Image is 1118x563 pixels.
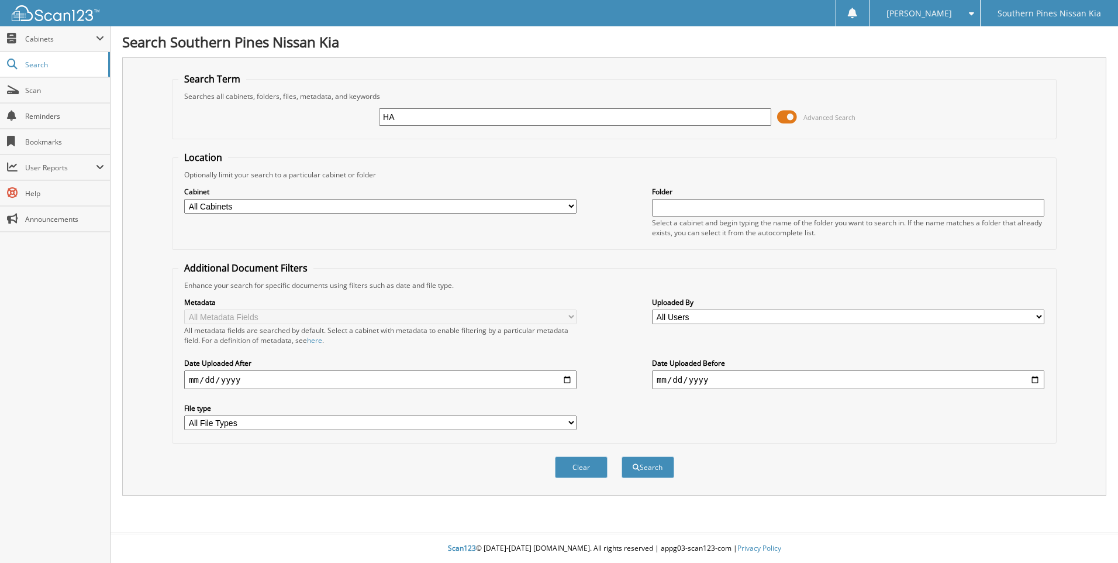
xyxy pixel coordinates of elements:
[307,335,322,345] a: here
[652,358,1044,368] label: Date Uploaded Before
[25,137,104,147] span: Bookmarks
[25,214,104,224] span: Announcements
[178,280,1050,290] div: Enhance your search for specific documents using filters such as date and file type.
[111,534,1118,563] div: © [DATE]-[DATE] [DOMAIN_NAME]. All rights reserved | appg03-scan123-com |
[25,111,104,121] span: Reminders
[622,456,674,478] button: Search
[25,163,96,173] span: User Reports
[184,403,577,413] label: File type
[184,358,577,368] label: Date Uploaded After
[178,170,1050,180] div: Optionally limit your search to a particular cabinet or folder
[737,543,781,553] a: Privacy Policy
[803,113,855,122] span: Advanced Search
[652,187,1044,197] label: Folder
[25,85,104,95] span: Scan
[178,73,246,85] legend: Search Term
[555,456,608,478] button: Clear
[652,218,1044,238] div: Select a cabinet and begin typing the name of the folder you want to search in. If the name match...
[178,262,313,274] legend: Additional Document Filters
[448,543,476,553] span: Scan123
[184,325,577,345] div: All metadata fields are searched by default. Select a cabinet with metadata to enable filtering b...
[652,370,1044,389] input: end
[178,151,228,164] legend: Location
[122,32,1106,52] h1: Search Southern Pines Nissan Kia
[178,91,1050,101] div: Searches all cabinets, folders, files, metadata, and keywords
[998,10,1101,17] span: Southern Pines Nissan Kia
[12,5,99,21] img: scan123-logo-white.svg
[25,60,102,70] span: Search
[886,10,952,17] span: [PERSON_NAME]
[1060,507,1118,563] iframe: Chat Widget
[25,188,104,198] span: Help
[184,297,577,307] label: Metadata
[652,297,1044,307] label: Uploaded By
[184,187,577,197] label: Cabinet
[184,370,577,389] input: start
[25,34,96,44] span: Cabinets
